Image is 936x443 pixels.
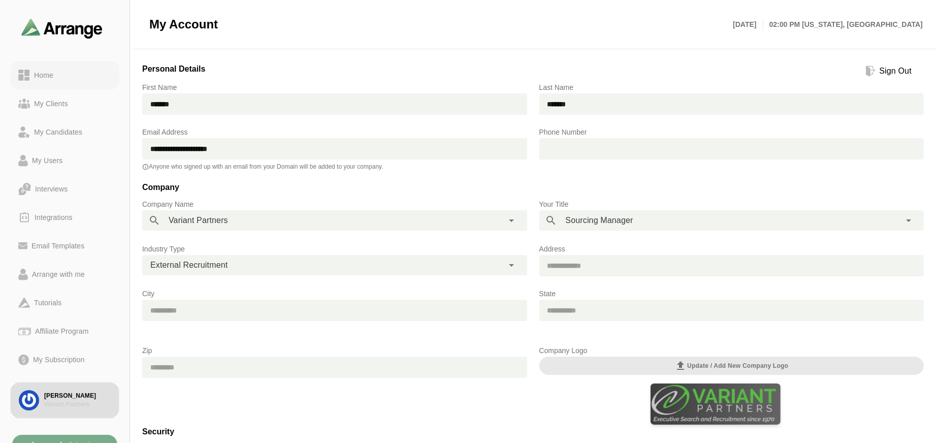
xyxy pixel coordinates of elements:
p: Phone Number [539,126,924,138]
p: State [539,288,924,300]
img: arrangeai-name-small-logo.4d2b8aee.svg [21,18,103,38]
a: Tutorials [10,289,119,317]
h3: Personal Details [142,62,206,80]
p: Company Name [142,198,527,210]
a: Integrations [10,203,119,232]
h3: Company [142,181,924,198]
a: My Users [10,146,119,175]
a: Home [10,61,119,89]
span: My Account [149,17,218,32]
a: Email Templates [10,232,119,260]
a: [PERSON_NAME]Variant Partners [10,382,119,419]
div: [PERSON_NAME] [44,392,111,400]
div: Tutorials [30,297,66,309]
span: Update / Add new Company Logo [674,360,788,372]
p: City [142,288,527,300]
div: My Subscription [29,354,89,366]
div: My Users [28,154,67,167]
div: Variant Partners [44,400,111,409]
div: My Candidates [30,126,86,138]
a: My Candidates [10,118,119,146]
p: 02:00 PM [US_STATE], [GEOGRAPHIC_DATA] [763,18,923,30]
a: Affiliate Program [10,317,119,345]
a: My Subscription [10,345,119,374]
div: Arrange with me [28,268,89,280]
div: My Clients [30,98,72,110]
p: Company Logo [539,344,924,357]
p: Address [539,243,924,255]
span: Variant Partners [169,214,228,227]
div: Sign Out [876,65,916,77]
a: Interviews [10,175,119,203]
a: My Clients [10,89,119,118]
div: Integrations [30,211,77,224]
div: Interviews [31,183,72,195]
p: Last Name [539,81,924,93]
p: Anyone who signed up with an email from your Domain will be added to your company. [142,163,527,171]
p: [DATE] [733,18,763,30]
p: Email Address [142,126,527,138]
span: Sourcing Manager [566,214,633,227]
div: Sourcing Manager [539,210,924,231]
a: Arrange with me [10,260,119,289]
div: Email Templates [27,240,88,252]
p: Your Title [539,198,924,210]
p: Industry Type [142,243,527,255]
p: Zip [142,344,527,357]
span: External Recruitment [150,259,228,272]
p: First Name [142,81,527,93]
div: Home [30,69,57,81]
button: Update / Add new Company Logo [539,357,924,375]
h3: Security [142,425,924,442]
div: Affiliate Program [31,325,92,337]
